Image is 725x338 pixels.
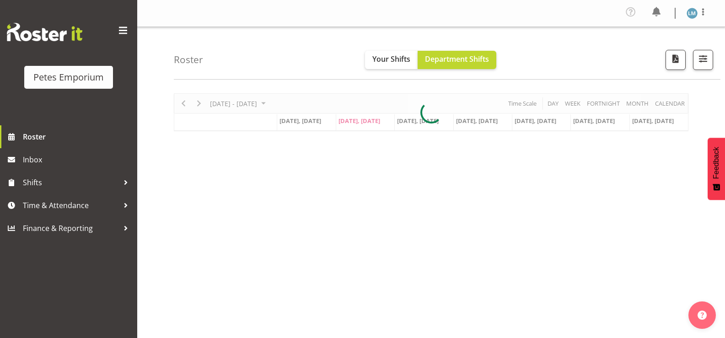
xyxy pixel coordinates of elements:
span: Feedback [712,147,720,179]
img: lianne-morete5410.jpg [687,8,698,19]
button: Your Shifts [365,51,418,69]
button: Download a PDF of the roster according to the set date range. [666,50,686,70]
span: Time & Attendance [23,199,119,212]
button: Filter Shifts [693,50,713,70]
span: Roster [23,130,133,144]
span: Department Shifts [425,54,489,64]
h4: Roster [174,54,203,65]
img: help-xxl-2.png [698,311,707,320]
span: Finance & Reporting [23,221,119,235]
button: Department Shifts [418,51,496,69]
img: Rosterit website logo [7,23,82,41]
span: Inbox [23,153,133,166]
span: Your Shifts [372,54,410,64]
span: Shifts [23,176,119,189]
button: Feedback - Show survey [708,138,725,200]
div: Petes Emporium [33,70,104,84]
